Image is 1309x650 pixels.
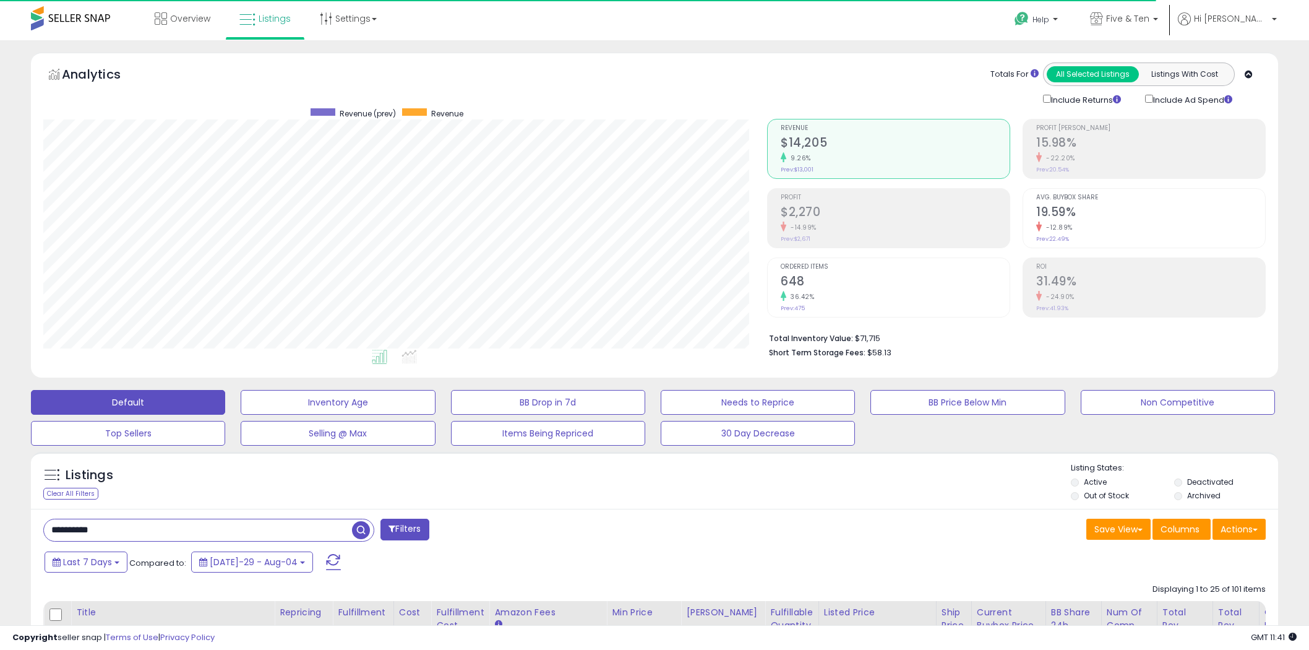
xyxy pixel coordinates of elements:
[612,606,676,619] div: Min Price
[769,333,853,344] b: Total Inventory Value:
[1042,154,1075,163] small: -22.20%
[494,606,601,619] div: Amazon Fees
[1036,264,1265,271] span: ROI
[1152,519,1211,540] button: Columns
[786,154,811,163] small: 9.26%
[781,125,1010,132] span: Revenue
[1051,606,1096,632] div: BB Share 24h.
[62,66,145,86] h5: Analytics
[781,194,1010,201] span: Profit
[160,631,215,643] a: Privacy Policy
[241,390,435,415] button: Inventory Age
[1034,92,1136,106] div: Include Returns
[1218,606,1254,645] div: Total Rev. Diff.
[451,390,645,415] button: BB Drop in 7d
[1152,584,1266,596] div: Displaying 1 to 25 of 101 items
[781,305,805,312] small: Prev: 475
[1086,519,1151,540] button: Save View
[280,606,327,619] div: Repricing
[129,557,186,569] span: Compared to:
[12,632,215,644] div: seller snap | |
[1106,12,1149,25] span: Five & Ten
[1042,223,1073,232] small: -12.89%
[43,488,98,500] div: Clear All Filters
[1162,606,1208,632] div: Total Rev.
[1036,205,1265,222] h2: 19.59%
[1136,92,1252,106] div: Include Ad Spend
[824,606,931,619] div: Listed Price
[451,421,645,446] button: Items Being Repriced
[66,467,113,484] h5: Listings
[1032,14,1049,25] span: Help
[241,421,435,446] button: Selling @ Max
[31,390,225,415] button: Default
[786,223,817,232] small: -14.99%
[867,347,891,358] span: $58.13
[769,330,1256,345] li: $71,715
[399,606,426,619] div: Cost
[340,108,396,119] span: Revenue (prev)
[1036,274,1265,291] h2: 31.49%
[1036,194,1265,201] span: Avg. Buybox Share
[1042,292,1075,301] small: -24.90%
[942,606,966,632] div: Ship Price
[436,606,484,632] div: Fulfillment Cost
[1138,66,1230,82] button: Listings With Cost
[63,556,112,568] span: Last 7 Days
[1047,66,1139,82] button: All Selected Listings
[1187,477,1234,487] label: Deactivated
[769,347,865,358] b: Short Term Storage Fees:
[31,421,225,446] button: Top Sellers
[1161,523,1200,535] span: Columns
[1084,477,1107,487] label: Active
[770,606,813,632] div: Fulfillable Quantity
[431,108,463,119] span: Revenue
[1036,235,1069,243] small: Prev: 22.49%
[76,606,269,619] div: Title
[1084,490,1129,501] label: Out of Stock
[686,606,760,619] div: [PERSON_NAME]
[781,274,1010,291] h2: 648
[1081,390,1275,415] button: Non Competitive
[781,166,813,173] small: Prev: $13,001
[1036,136,1265,152] h2: 15.98%
[45,552,127,573] button: Last 7 Days
[781,136,1010,152] h2: $14,205
[170,12,210,25] span: Overview
[870,390,1065,415] button: BB Price Below Min
[1036,305,1068,312] small: Prev: 41.93%
[990,69,1039,80] div: Totals For
[380,519,429,540] button: Filters
[1251,631,1297,643] span: 2025-08-12 11:41 GMT
[338,606,388,619] div: Fulfillment
[661,390,855,415] button: Needs to Reprice
[781,205,1010,222] h2: $2,270
[781,235,810,243] small: Prev: $2,671
[1178,12,1277,40] a: Hi [PERSON_NAME]
[1014,11,1029,27] i: Get Help
[106,631,158,643] a: Terms of Use
[1212,519,1266,540] button: Actions
[1036,166,1069,173] small: Prev: 20.54%
[1005,2,1070,40] a: Help
[12,631,58,643] strong: Copyright
[259,12,291,25] span: Listings
[1071,462,1278,474] p: Listing States:
[1107,606,1152,632] div: Num of Comp.
[977,606,1041,632] div: Current Buybox Price
[1187,490,1221,501] label: Archived
[210,556,298,568] span: [DATE]-29 - Aug-04
[786,292,814,301] small: 36.42%
[191,552,313,573] button: [DATE]-29 - Aug-04
[661,421,855,446] button: 30 Day Decrease
[1036,125,1265,132] span: Profit [PERSON_NAME]
[494,619,502,630] small: Amazon Fees.
[1194,12,1268,25] span: Hi [PERSON_NAME]
[781,264,1010,271] span: Ordered Items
